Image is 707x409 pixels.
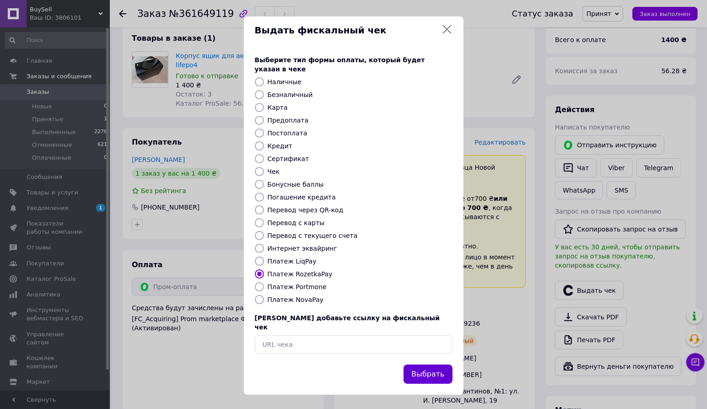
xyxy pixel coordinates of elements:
label: Перевод с карты [268,219,325,226]
label: Перевод через QR-код [268,206,344,214]
label: Кредит [268,142,292,150]
span: [PERSON_NAME] добавьте ссылку на фискальный чек [255,314,440,331]
label: Платеж NovaPay [268,296,324,303]
span: Выдать фискальный чек [255,24,438,37]
label: Безналичный [268,91,313,98]
label: Карта [268,104,288,111]
label: Платеж RozetkaPay [268,270,333,278]
label: Бонусные баллы [268,181,324,188]
button: Выбрать [404,365,452,384]
label: Интернет эквайринг [268,245,337,252]
label: Сертификат [268,155,309,162]
label: Наличные [268,78,302,86]
input: URL чека [255,335,453,354]
label: Платеж LiqPay [268,258,317,265]
label: Погашение кредита [268,194,336,201]
label: Перевод с текущего счета [268,232,358,239]
label: Предоплата [268,117,309,124]
span: Выберите тип формы оплаты, который будет указан в чеке [255,56,425,73]
label: Чек [268,168,280,175]
label: Постоплата [268,129,308,137]
label: Платеж Portmone [268,283,327,291]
